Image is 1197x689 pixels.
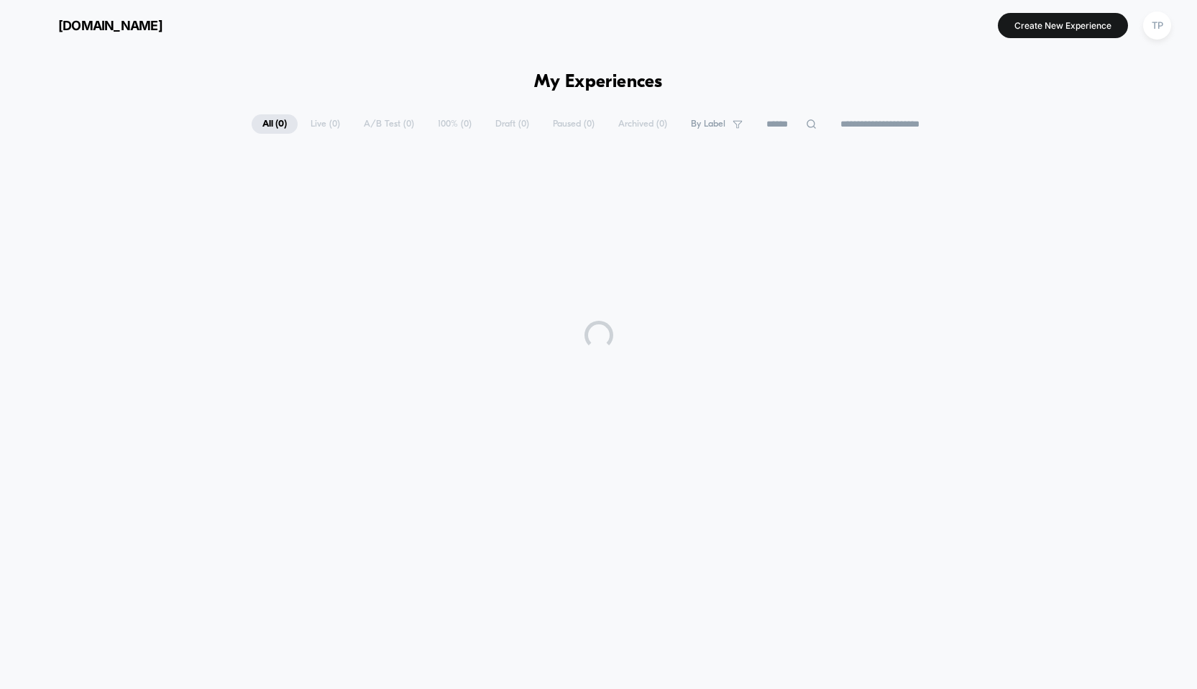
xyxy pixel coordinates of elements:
button: Create New Experience [998,13,1128,38]
button: TP [1139,11,1175,40]
div: TP [1143,12,1171,40]
span: [DOMAIN_NAME] [58,18,162,33]
span: All ( 0 ) [252,114,298,134]
h1: My Experiences [534,72,663,93]
span: By Label [691,119,725,129]
button: [DOMAIN_NAME] [22,14,167,37]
